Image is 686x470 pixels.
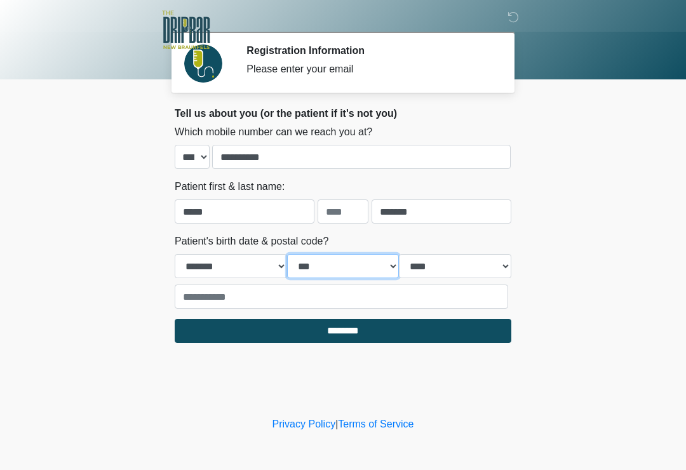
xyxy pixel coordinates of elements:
[246,62,492,77] div: Please enter your email
[175,107,511,119] h2: Tell us about you (or the patient if it's not you)
[162,10,210,51] img: The DRIPBaR - New Braunfels Logo
[338,419,414,429] a: Terms of Service
[175,234,328,249] label: Patient's birth date & postal code?
[272,419,336,429] a: Privacy Policy
[175,179,285,194] label: Patient first & last name:
[175,124,372,140] label: Which mobile number can we reach you at?
[184,44,222,83] img: Agent Avatar
[335,419,338,429] a: |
